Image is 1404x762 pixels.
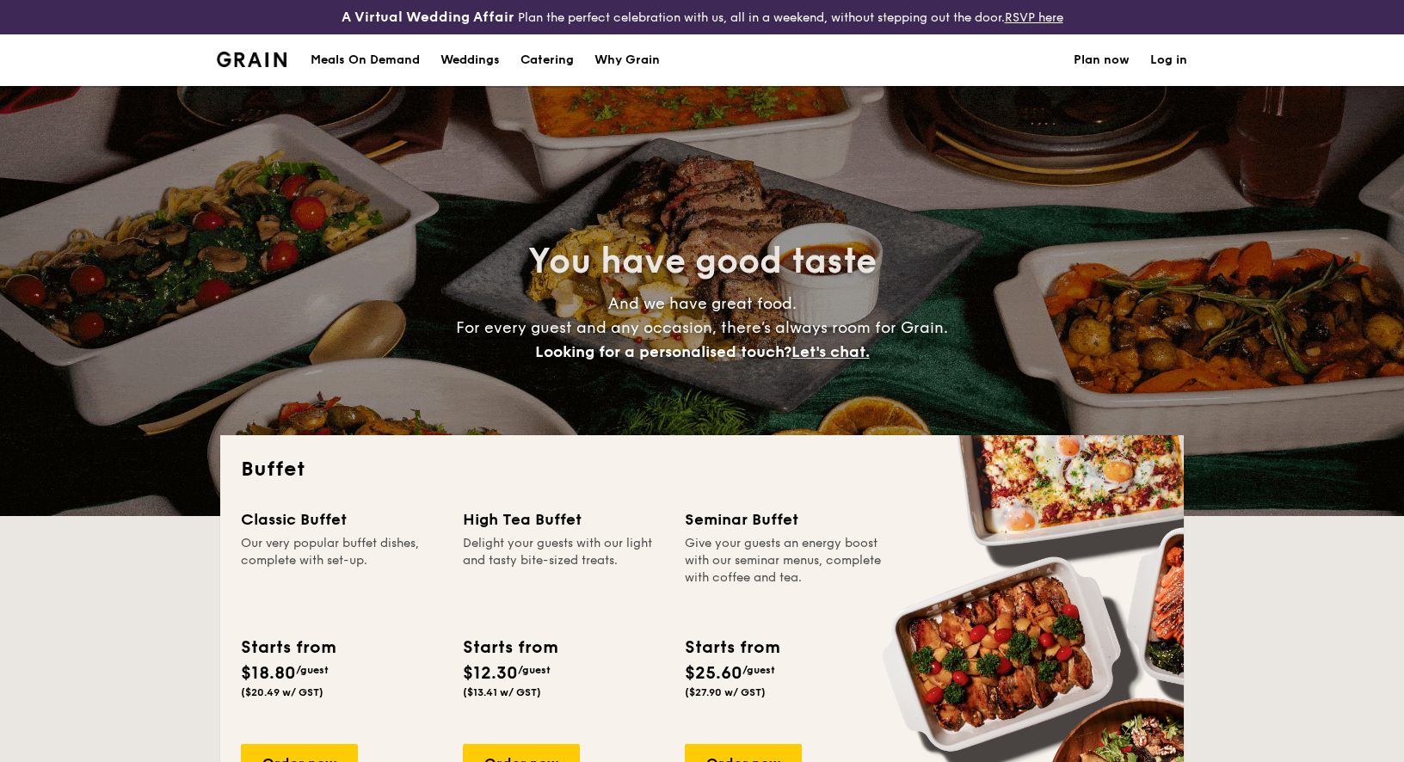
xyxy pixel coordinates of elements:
a: Meals On Demand [300,34,430,86]
h1: Catering [520,34,574,86]
span: /guest [518,664,551,676]
span: ($27.90 w/ GST) [685,686,766,698]
div: Meals On Demand [311,34,420,86]
span: /guest [742,664,775,676]
img: Grain [217,52,286,67]
span: ($13.41 w/ GST) [463,686,541,698]
span: $25.60 [685,663,742,684]
div: Starts from [463,635,557,661]
a: Logotype [217,52,286,67]
a: Weddings [430,34,510,86]
div: Classic Buffet [241,507,442,532]
h4: A Virtual Wedding Affair [342,7,514,28]
div: Our very popular buffet dishes, complete with set-up. [241,535,442,621]
span: /guest [296,664,329,676]
span: $12.30 [463,663,518,684]
span: Let's chat. [791,342,870,361]
div: Seminar Buffet [685,507,886,532]
h2: Buffet [241,456,1163,483]
div: Starts from [685,635,779,661]
span: Looking for a personalised touch? [535,342,791,361]
span: ($20.49 w/ GST) [241,686,323,698]
div: Why Grain [594,34,660,86]
a: RSVP here [1005,10,1063,25]
div: Weddings [440,34,500,86]
a: Why Grain [584,34,670,86]
div: Give your guests an energy boost with our seminar menus, complete with coffee and tea. [685,535,886,621]
a: Plan now [1074,34,1130,86]
div: Starts from [241,635,335,661]
span: And we have great food. For every guest and any occasion, there’s always room for Grain. [456,294,948,361]
a: Log in [1150,34,1187,86]
div: Plan the perfect celebration with us, all in a weekend, without stepping out the door. [234,7,1170,28]
div: Delight your guests with our light and tasty bite-sized treats. [463,535,664,621]
a: Catering [510,34,584,86]
span: $18.80 [241,663,296,684]
span: You have good taste [528,241,877,282]
div: High Tea Buffet [463,507,664,532]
